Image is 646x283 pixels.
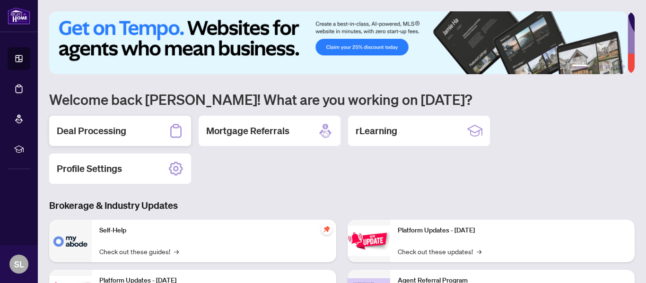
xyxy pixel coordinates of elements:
[398,225,627,236] p: Platform Updates - [DATE]
[49,90,635,108] h1: Welcome back [PERSON_NAME]! What are you working on [DATE]?
[348,226,390,256] img: Platform Updates - June 23, 2025
[321,223,332,235] span: pushpin
[174,246,179,257] span: →
[599,65,602,69] button: 3
[621,65,625,69] button: 6
[591,65,595,69] button: 2
[614,65,618,69] button: 5
[398,246,481,257] a: Check out these updates!→
[356,124,397,137] h2: rLearning
[477,246,481,257] span: →
[99,225,329,236] p: Self-Help
[14,257,24,271] span: SL
[572,65,587,69] button: 1
[206,124,289,137] h2: Mortgage Referrals
[49,220,92,262] img: Self-Help
[57,162,122,175] h2: Profile Settings
[8,7,30,25] img: logo
[49,199,635,212] h3: Brokerage & Industry Updates
[49,11,628,74] img: Slide 0
[99,246,179,257] a: Check out these guides!→
[57,124,126,137] h2: Deal Processing
[606,65,610,69] button: 4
